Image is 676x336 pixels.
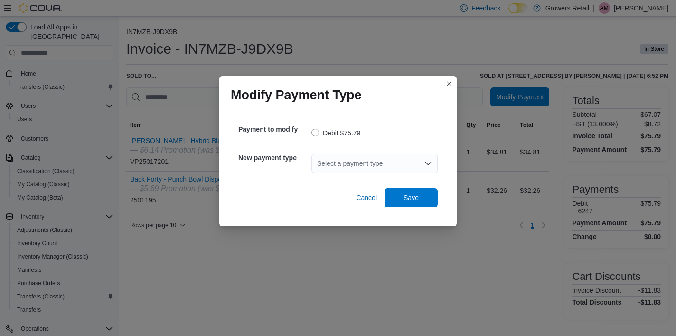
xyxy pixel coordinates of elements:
[317,158,318,169] input: Accessible screen reader label
[352,188,381,207] button: Cancel
[443,78,455,89] button: Closes this modal window
[238,148,310,167] h5: New payment type
[424,160,432,167] button: Open list of options
[231,87,362,103] h1: Modify Payment Type
[404,193,419,202] span: Save
[238,120,310,139] h5: Payment to modify
[356,193,377,202] span: Cancel
[311,127,360,139] label: Debit $75.79
[385,188,438,207] button: Save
